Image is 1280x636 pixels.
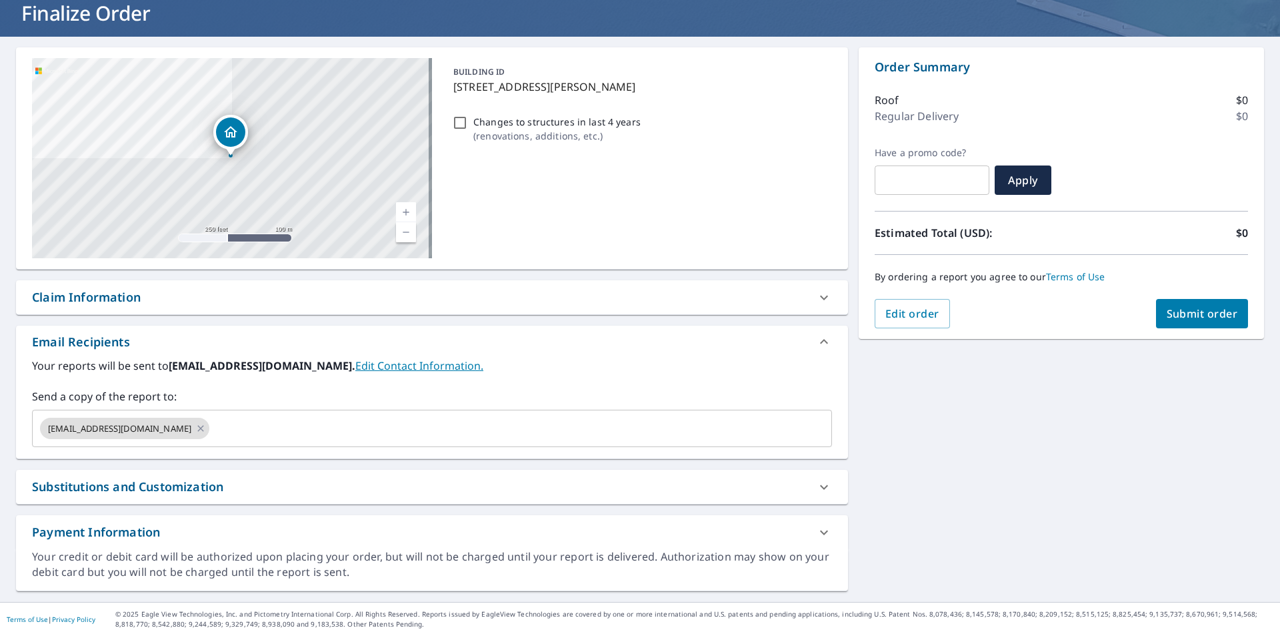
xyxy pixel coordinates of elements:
p: $0 [1236,92,1248,108]
p: [STREET_ADDRESS][PERSON_NAME] [453,79,827,95]
p: $0 [1236,108,1248,124]
div: Your credit or debit card will be authorized upon placing your order, but will not be charged unt... [32,549,832,580]
p: Order Summary [875,58,1248,76]
label: Send a copy of the report to: [32,388,832,404]
p: By ordering a report you agree to our [875,271,1248,283]
p: $0 [1236,225,1248,241]
span: Submit order [1167,306,1238,321]
a: EditContactInfo [355,358,483,373]
p: Regular Delivery [875,108,959,124]
div: Claim Information [16,280,848,314]
a: Current Level 17, Zoom In [396,202,416,222]
p: ( renovations, additions, etc. ) [473,129,641,143]
label: Have a promo code? [875,147,989,159]
div: [EMAIL_ADDRESS][DOMAIN_NAME] [40,418,209,439]
div: Claim Information [32,288,141,306]
p: © 2025 Eagle View Technologies, Inc. and Pictometry International Corp. All Rights Reserved. Repo... [115,609,1273,629]
p: Changes to structures in last 4 years [473,115,641,129]
a: Current Level 17, Zoom Out [396,222,416,242]
p: Roof [875,92,899,108]
div: Dropped pin, building 1, Residential property, 862 Kuenz Pl Ocoee, FL 34761 [213,115,248,156]
a: Terms of Use [1046,270,1105,283]
div: Payment Information [16,515,848,549]
a: Terms of Use [7,615,48,624]
div: Email Recipients [32,333,130,351]
span: [EMAIL_ADDRESS][DOMAIN_NAME] [40,422,199,435]
p: | [7,615,95,623]
span: Edit order [885,306,939,321]
b: [EMAIL_ADDRESS][DOMAIN_NAME]. [169,358,355,373]
button: Edit order [875,299,950,328]
p: Estimated Total (USD): [875,225,1061,241]
a: Privacy Policy [52,615,95,624]
div: Substitutions and Customization [16,470,848,504]
button: Apply [995,166,1051,195]
div: Substitutions and Customization [32,478,223,496]
span: Apply [1005,173,1041,188]
label: Your reports will be sent to [32,358,832,374]
div: Payment Information [32,523,160,541]
div: Email Recipients [16,326,848,358]
p: BUILDING ID [453,66,505,77]
button: Submit order [1156,299,1249,328]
